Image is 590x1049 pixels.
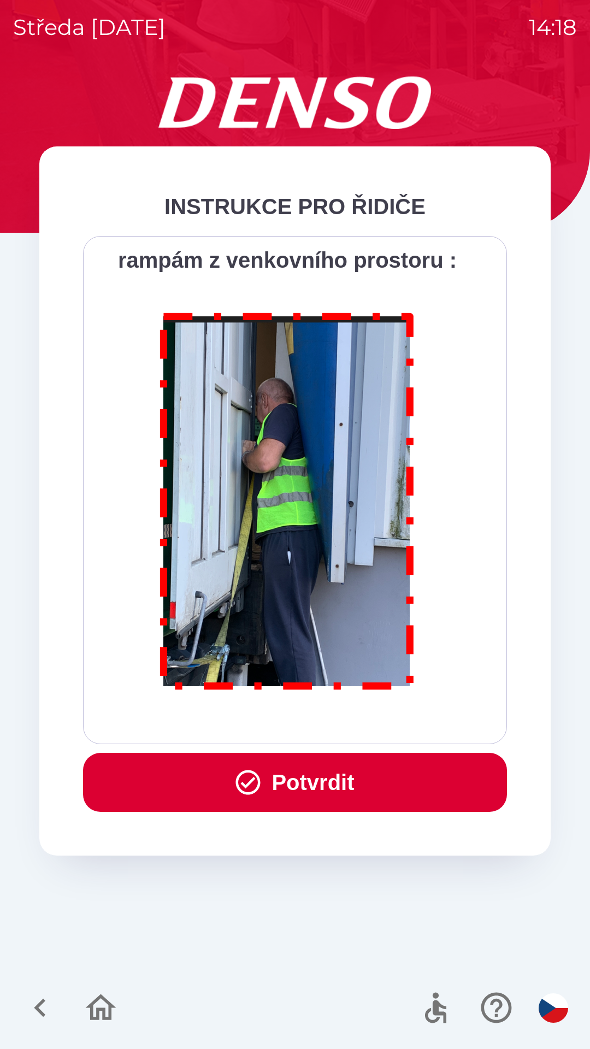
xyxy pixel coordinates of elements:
[39,76,551,129] img: Logo
[529,11,577,44] p: 14:18
[539,993,568,1023] img: cs flag
[83,190,507,223] div: INSTRUKCE PRO ŘIDIČE
[147,298,427,700] img: M8MNayrTL6gAAAABJRU5ErkJggg==
[83,753,507,812] button: Potvrdit
[13,11,166,44] p: středa [DATE]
